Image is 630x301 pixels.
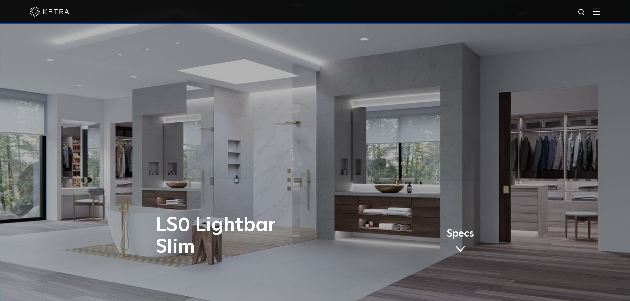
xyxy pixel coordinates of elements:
[156,214,343,258] h1: LS0 Lightbar Slim
[447,229,474,239] span: Specs
[447,229,474,255] a: Specs
[30,7,69,17] img: ketra-logo-2019-white
[593,8,600,15] img: Hamburger%20Nav.svg
[578,8,586,17] img: search icon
